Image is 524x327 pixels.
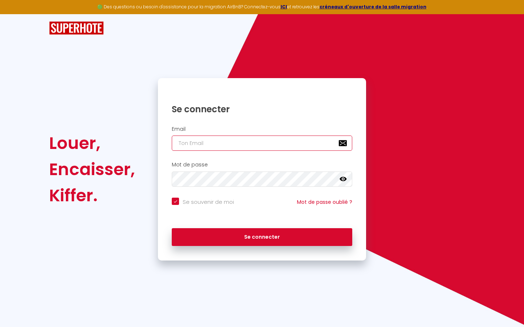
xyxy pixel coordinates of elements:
[172,104,352,115] h1: Se connecter
[319,4,426,10] a: créneaux d'ouverture de la salle migration
[49,21,104,35] img: SuperHote logo
[49,130,135,156] div: Louer,
[172,228,352,246] button: Se connecter
[281,4,287,10] a: ICI
[49,182,135,209] div: Kiffer.
[297,198,352,206] a: Mot de passe oublié ?
[172,162,352,168] h2: Mot de passe
[172,126,352,132] h2: Email
[172,136,352,151] input: Ton Email
[6,3,28,25] button: Ouvrir le widget de chat LiveChat
[49,156,135,182] div: Encaisser,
